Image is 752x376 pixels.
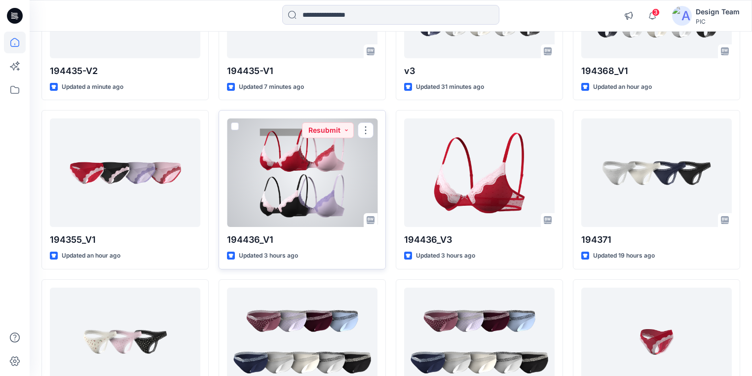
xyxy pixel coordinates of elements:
[416,82,484,92] p: Updated 31 minutes ago
[50,64,200,78] p: 194435-V2
[62,251,120,261] p: Updated an hour ago
[652,8,660,16] span: 3
[50,118,200,227] a: 194355_V1
[581,118,732,227] a: 194371
[593,82,652,92] p: Updated an hour ago
[227,64,377,78] p: 194435-V1
[239,251,298,261] p: Updated 3 hours ago
[227,118,377,227] a: 194436_V1
[50,233,200,247] p: 194355_V1
[404,118,555,227] a: 194436_V3
[239,82,304,92] p: Updated 7 minutes ago
[227,233,377,247] p: 194436_V1
[416,251,475,261] p: Updated 3 hours ago
[696,6,740,18] div: Design Team
[404,233,555,247] p: 194436_V3
[62,82,123,92] p: Updated a minute ago
[581,233,732,247] p: 194371
[404,64,555,78] p: v3
[581,64,732,78] p: 194368_V1
[593,251,655,261] p: Updated 19 hours ago
[672,6,692,26] img: avatar
[696,18,740,25] div: PIC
